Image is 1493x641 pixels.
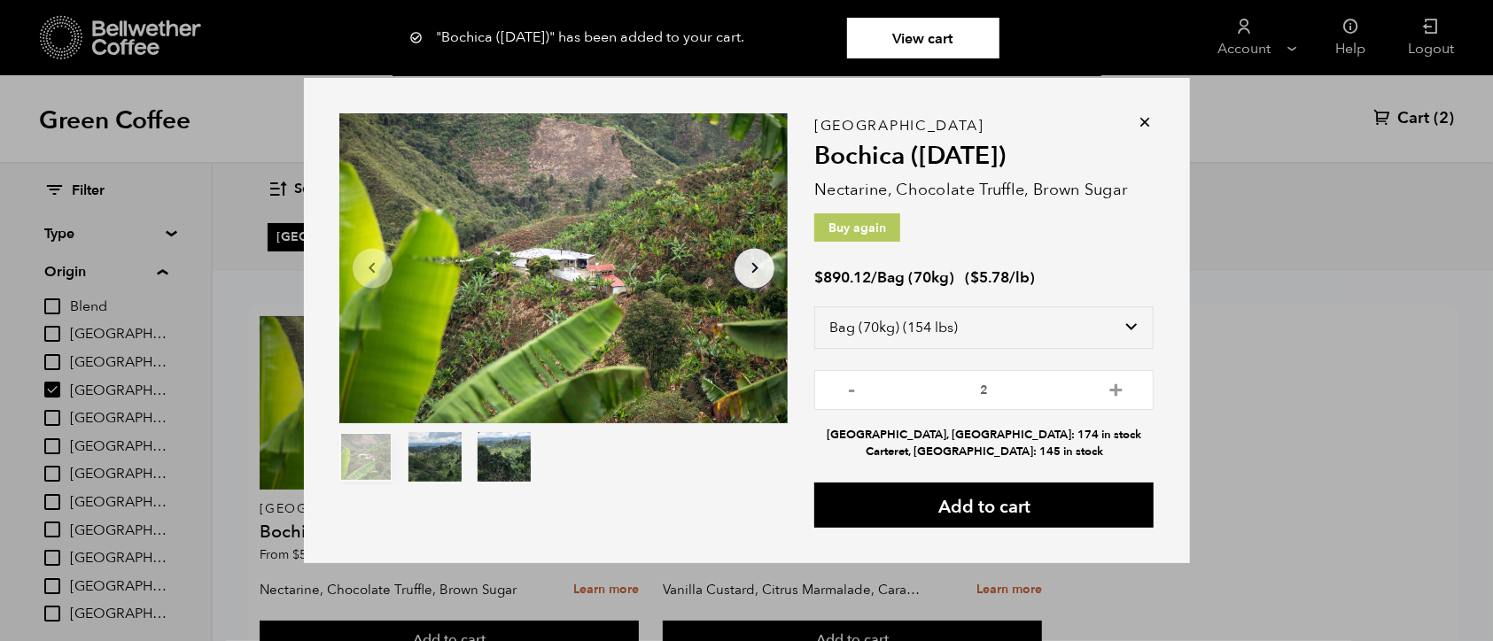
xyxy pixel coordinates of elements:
[970,267,979,288] span: $
[814,178,1154,202] p: Nectarine, Chocolate Truffle, Brown Sugar
[965,267,1035,288] span: ( )
[877,267,954,288] span: Bag (70kg)
[814,267,871,288] bdi: 890.12
[1009,267,1030,288] span: /lb
[814,444,1154,460] li: Carteret, [GEOGRAPHIC_DATA]: 145 in stock
[814,142,1154,172] h2: Bochica ([DATE])
[841,379,863,397] button: -
[814,213,900,242] p: Buy again
[814,427,1154,444] li: [GEOGRAPHIC_DATA], [GEOGRAPHIC_DATA]: 174 in stock
[970,267,1009,288] bdi: 5.78
[1105,379,1127,397] button: +
[871,267,877,288] span: /
[814,483,1154,528] button: Add to cart
[814,267,823,288] span: $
